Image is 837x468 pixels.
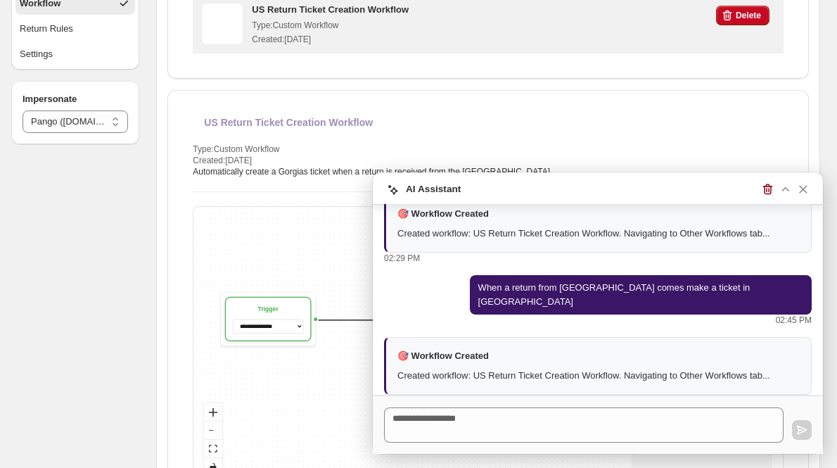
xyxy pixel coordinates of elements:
[193,144,784,155] p: Type: Custom Workflow
[397,369,800,383] p: Created workflow: US Return Ticket Creation Workflow. Navigating to Other Workflows tab...
[220,292,316,346] div: Trigger
[20,22,73,36] span: Return Rules
[736,10,761,21] span: Delete
[776,315,812,326] p: 02:45 PM
[15,18,135,40] button: Return Rules
[384,253,420,264] p: 02:29 PM
[252,3,775,17] h3: US Return Ticket Creation Workflow
[397,207,489,221] p: 🎯 Workflow Created
[23,92,128,106] h4: Impersonate
[204,440,222,458] button: fit view
[193,166,784,177] p: Automatically create a Gorgias ticket when a return is received from the [GEOGRAPHIC_DATA]
[193,155,784,166] p: Created: [DATE]
[252,34,775,45] p: Created: [DATE]
[397,349,489,363] p: 🎯 Workflow Created
[252,20,775,31] p: Type: Custom Workflow
[20,47,53,61] span: Settings
[204,422,222,440] button: zoom out
[258,305,279,313] div: Trigger
[15,43,135,65] button: Settings
[406,182,461,197] h3: AI Assistant
[397,227,800,241] p: Created workflow: US Return Ticket Creation Workflow. Navigating to Other Workflows tab...
[204,403,222,422] button: zoom in
[204,115,373,129] h2: US Return Ticket Creation Workflow
[716,6,769,25] button: Delete
[319,320,434,347] g: Edge from trigger to check_country
[478,281,803,309] p: When a return from [GEOGRAPHIC_DATA] comes make a ticket in [GEOGRAPHIC_DATA]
